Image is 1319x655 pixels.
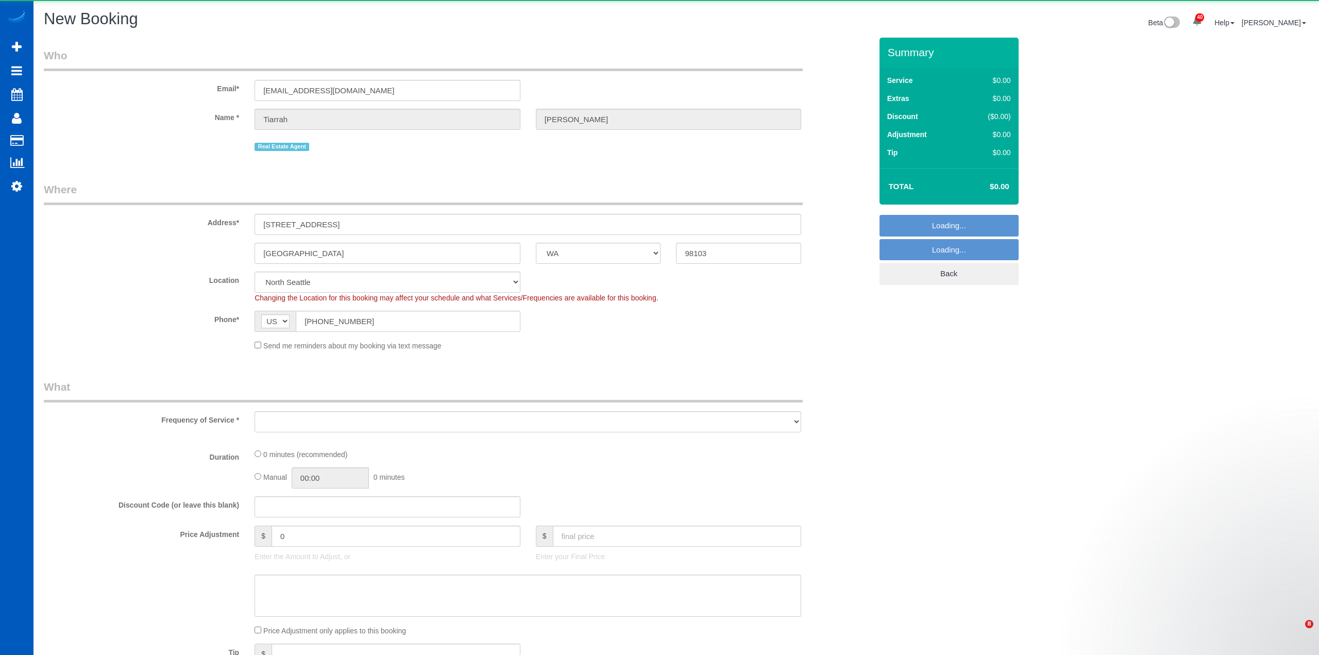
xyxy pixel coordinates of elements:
[1284,620,1309,645] iframe: Intercom live chat
[36,448,247,462] label: Duration
[1305,620,1313,628] span: 8
[44,10,138,28] span: New Booking
[296,311,520,332] input: Phone*
[374,473,405,481] span: 0 minutes
[36,214,247,228] label: Address*
[36,411,247,425] label: Frequency of Service *
[263,450,347,459] span: 0 minutes (recommended)
[967,93,1011,104] div: $0.00
[255,551,520,562] p: Enter the Amount to Adjust, or
[880,263,1019,284] a: Back
[887,111,918,122] label: Discount
[967,147,1011,158] div: $0.00
[1242,19,1306,27] a: [PERSON_NAME]
[967,75,1011,86] div: $0.00
[263,473,287,481] span: Manual
[887,93,909,104] label: Extras
[255,243,520,264] input: City*
[536,109,802,130] input: Last Name*
[36,272,247,285] label: Location
[553,526,802,547] input: final price
[888,46,1013,58] h3: Summary
[255,526,272,547] span: $
[887,129,927,140] label: Adjustment
[967,111,1011,122] div: ($0.00)
[676,243,801,264] input: Zip Code*
[967,129,1011,140] div: $0.00
[255,143,309,151] span: Real Estate Agent
[44,182,803,205] legend: Where
[887,147,898,158] label: Tip
[959,182,1009,191] h4: $0.00
[536,551,802,562] p: Enter your Final Price
[36,80,247,94] label: Email*
[255,80,520,101] input: Email*
[255,109,520,130] input: First Name*
[44,48,803,71] legend: Who
[36,526,247,540] label: Price Adjustment
[6,10,27,25] img: Automaid Logo
[1187,10,1207,33] a: 40
[44,379,803,402] legend: What
[36,109,247,123] label: Name *
[36,496,247,510] label: Discount Code (or leave this blank)
[889,182,914,191] strong: Total
[263,627,406,635] span: Price Adjustment only applies to this booking
[263,342,442,350] span: Send me reminders about my booking via text message
[1163,16,1180,30] img: New interface
[887,75,913,86] label: Service
[1148,19,1180,27] a: Beta
[1214,19,1235,27] a: Help
[36,311,247,325] label: Phone*
[255,294,658,302] span: Changing the Location for this booking may affect your schedule and what Services/Frequencies are...
[536,526,553,547] span: $
[1195,13,1204,22] span: 40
